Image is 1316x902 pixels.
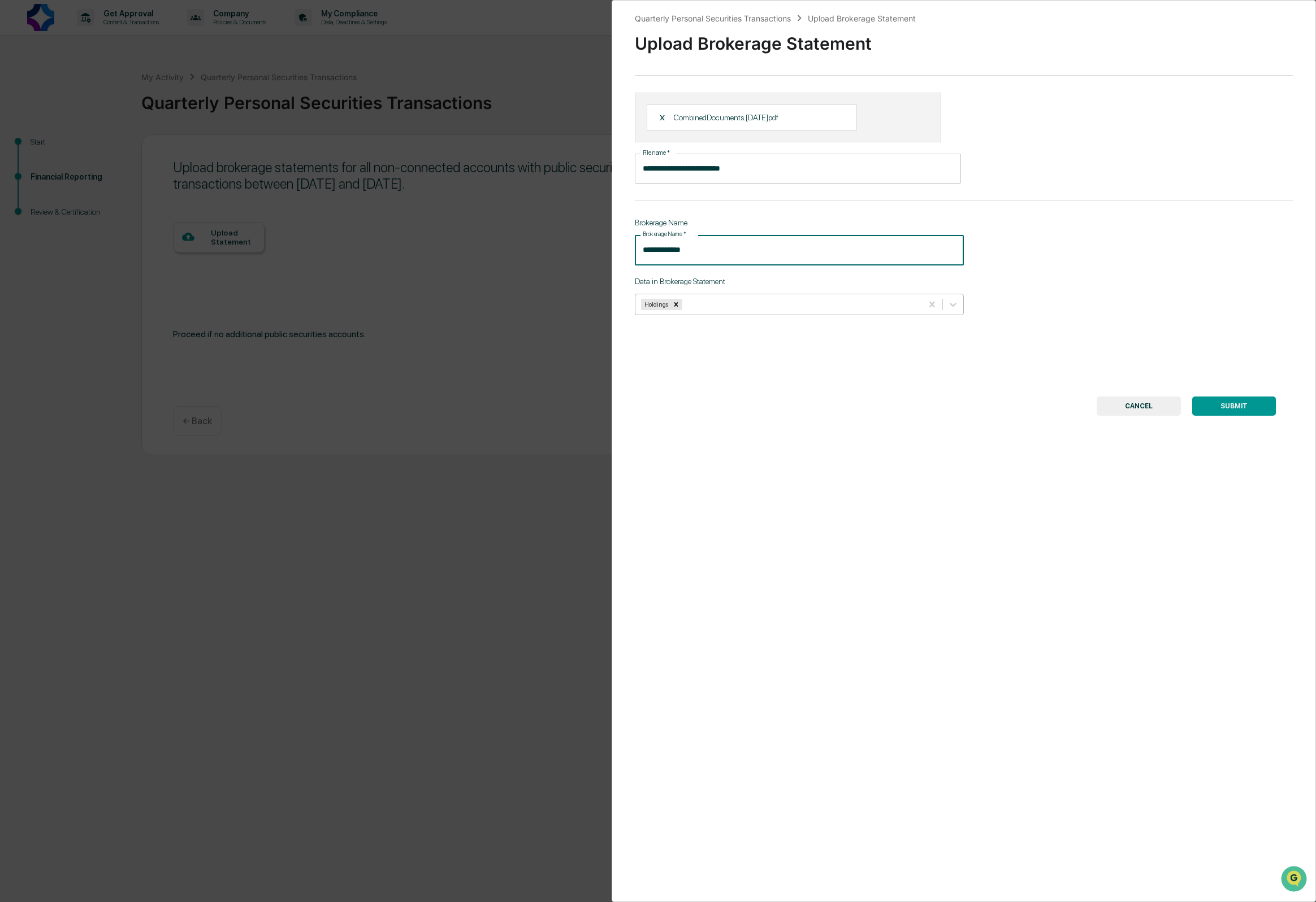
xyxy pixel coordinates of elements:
label: File name [643,149,670,157]
button: Start new chat [192,90,206,103]
div: 🖐️ [11,143,20,152]
a: 🖐️Preclearance [7,138,77,158]
span: Data Lookup [23,164,71,175]
span: Preclearance [23,142,73,154]
div: 🔎 [11,165,20,174]
iframe: Open customer support [1280,865,1310,895]
a: 🗄️Attestations [77,138,145,158]
a: 🔎Data Lookup [7,159,76,180]
p: How can we help? [11,24,206,42]
button: CANCEL [1097,396,1181,416]
p: CombinedDocuments.[DATE]pdf [674,113,778,122]
div: Quarterly Personal Securities Transactions [635,14,791,23]
div: 🗄️ [82,143,91,152]
p: Brokerage Name [635,218,964,227]
div: We're available if you need us! [38,98,143,107]
div: Upload Brokerage Statement [635,24,1293,54]
div: Upload Brokerage Statement [808,14,916,23]
div: Holdings [641,299,670,310]
a: Powered byPylon [80,191,137,200]
span: Attestations [93,142,140,154]
div: X [659,112,674,123]
button: SUBMIT [1192,396,1276,416]
img: 1746055101610-c473b297-6a78-478c-a979-82029cc54cd1 [11,86,32,107]
label: Brokerage Name [643,230,686,238]
div: Remove Holdings [670,299,682,310]
p: Data in Brokerage Statement [635,277,964,286]
div: Start new chat [38,86,185,98]
span: Pylon [112,191,137,200]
